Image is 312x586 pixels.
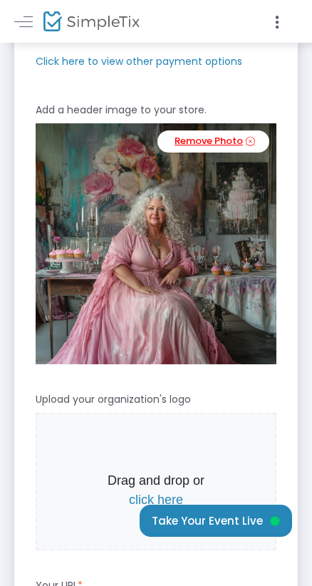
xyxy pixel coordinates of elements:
[140,505,292,537] button: Take Your Event Live
[36,123,276,364] img: HRL2+QNwJEAAAAASUVORK5CYII=
[40,471,272,510] p: Drag and drop or
[157,130,269,153] a: Remove Photo
[36,103,207,118] m-panel-subtitle: Add a header image to your store.
[129,493,183,507] span: click here
[36,54,242,69] m-panel-subtitle: Click here to view other payment options
[36,392,191,407] m-panel-subtitle: Upload your organization's logo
